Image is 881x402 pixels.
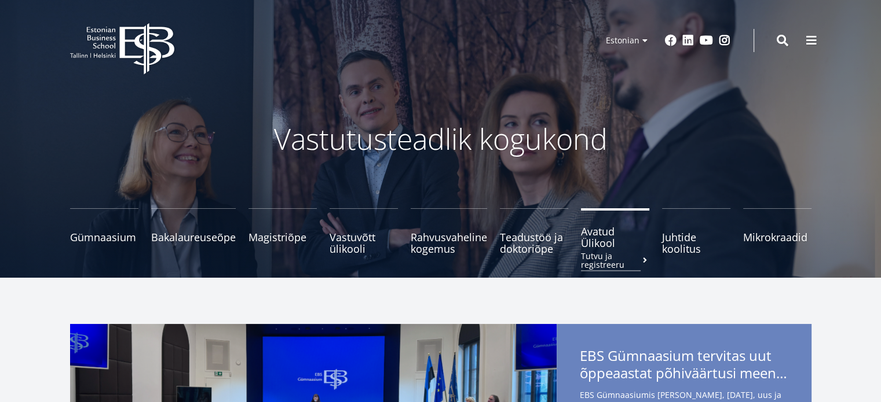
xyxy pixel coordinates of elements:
a: Teadustöö ja doktoriõpe [500,208,568,255]
span: õppeaastat põhiväärtusi meenutades [580,364,788,382]
span: Vastuvõtt ülikooli [330,231,398,255]
p: Vastutusteadlik kogukond [134,121,748,156]
span: Rahvusvaheline kogemus [411,231,487,255]
a: Magistriõpe [248,208,317,255]
a: Linkedin [682,35,694,46]
a: Juhtide koolitus [662,208,730,255]
a: Gümnaasium [70,208,138,255]
span: EBS Gümnaasium tervitas uut [580,347,788,385]
span: Avatud Ülikool [581,226,649,249]
span: Juhtide koolitus [662,231,730,255]
a: Youtube [700,35,713,46]
a: Rahvusvaheline kogemus [411,208,487,255]
span: Mikrokraadid [743,231,811,243]
a: Vastuvõtt ülikooli [330,208,398,255]
small: Tutvu ja registreeru [581,252,649,269]
span: Magistriõpe [248,231,317,243]
span: Teadustöö ja doktoriõpe [500,231,568,255]
a: Instagram [719,35,730,46]
span: Gümnaasium [70,231,138,243]
span: Bakalaureuseõpe [151,231,236,243]
a: Bakalaureuseõpe [151,208,236,255]
a: Avatud ÜlikoolTutvu ja registreeru [581,208,649,255]
a: Facebook [665,35,677,46]
a: Mikrokraadid [743,208,811,255]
